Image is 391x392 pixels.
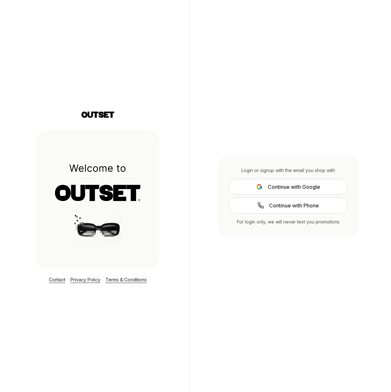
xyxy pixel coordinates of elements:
[228,179,348,195] button: Continue with Google
[70,277,100,282] a: Privacy Policy
[106,277,147,282] a: Terms & Conditions
[49,277,65,282] a: Contact
[269,202,319,209] span: Continue with Phone
[228,167,348,174] div: Login or signup with the email you shop with
[228,219,348,225] div: For login only, we will never text you promotions
[268,183,320,191] span: Continue with Google
[36,130,160,269] img: Login Layout Image
[228,197,348,214] a: Continue with Phone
